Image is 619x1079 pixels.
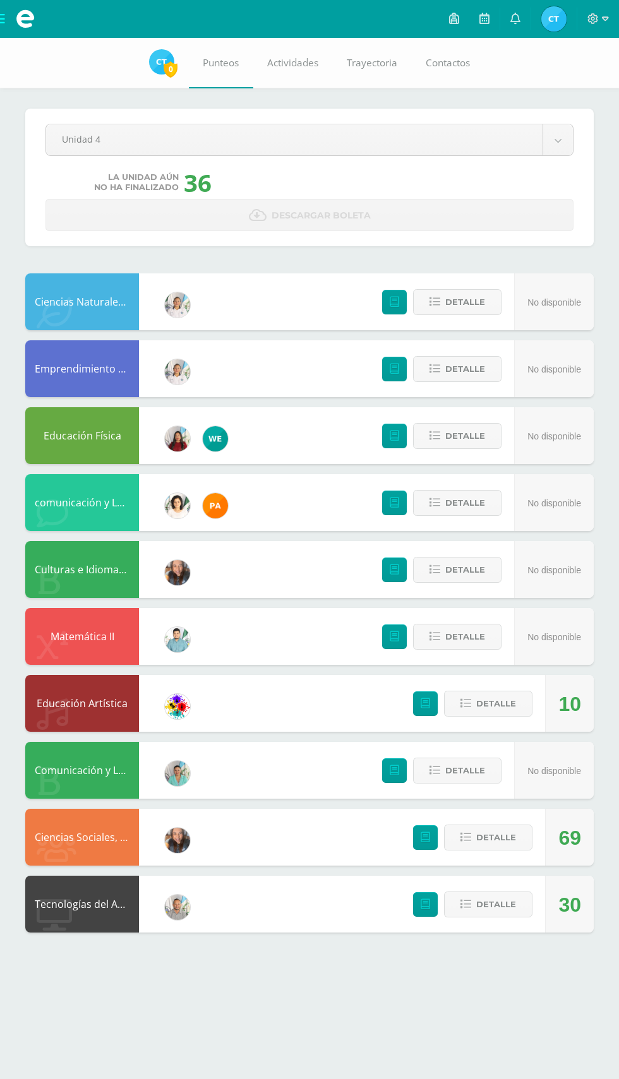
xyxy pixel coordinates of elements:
[445,491,485,515] span: Detalle
[25,340,139,397] div: Emprendimiento para la Productividad
[445,424,485,448] span: Detalle
[413,490,502,516] button: Detalle
[25,876,139,933] div: Tecnologías del Aprendizaje y la Comunicación
[558,676,581,732] div: 10
[184,166,212,199] div: 36
[267,56,318,69] span: Actividades
[165,895,190,920] img: cc1b255efc37a3b08056c53a70f661ad.png
[25,273,139,330] div: Ciencias Naturales II
[413,557,502,583] button: Detalle
[527,565,581,575] span: No disponible
[149,49,174,75] img: 04f71514c926c92c0bb4042b2c09cb1f.png
[165,292,190,318] img: ff49d6f1e69e7cb1b5d921c0ef477f28.png
[413,356,502,382] button: Detalle
[25,474,139,531] div: comunicación y Lenguaje L-3 Idioma Extranjero
[165,761,190,786] img: 3467c4cd218bb17aedebde82c04dba71.png
[347,56,397,69] span: Trayectoria
[165,493,190,518] img: 7a8e161cab7694f51b452fdf17c6d5da.png
[94,172,179,193] span: La unidad aún no ha finalizado
[476,893,516,916] span: Detalle
[426,56,470,69] span: Contactos
[413,423,502,449] button: Detalle
[527,498,581,508] span: No disponible
[333,38,412,88] a: Trayectoria
[203,426,228,451] img: 1a64f90e3bbff5a5c4d3e15aa151ce27.png
[25,742,139,799] div: Comunicación y Lenguaje, Idioma Español
[476,826,516,849] span: Detalle
[445,558,485,581] span: Detalle
[165,359,190,385] img: ff49d6f1e69e7cb1b5d921c0ef477f28.png
[165,627,190,652] img: 3bbeeb896b161c296f86561e735fa0fc.png
[445,759,485,782] span: Detalle
[25,541,139,598] div: Culturas e Idiomas mayas, Garífuna y Xinca
[541,6,567,32] img: 04f71514c926c92c0bb4042b2c09cb1f.png
[25,608,139,665] div: Matemática II
[25,407,139,464] div: Educación Física
[203,56,239,69] span: Punteos
[272,200,371,231] span: Descargar boleta
[558,809,581,866] div: 69
[527,364,581,374] span: No disponible
[164,61,177,77] span: 0
[62,124,527,154] span: Unidad 4
[476,692,516,715] span: Detalle
[444,691,532,717] button: Detalle
[444,891,532,917] button: Detalle
[25,809,139,866] div: Ciencias Sociales, Formación Ciudadana e Interculturalidad
[527,297,581,307] span: No disponible
[253,38,333,88] a: Actividades
[413,758,502,784] button: Detalle
[413,624,502,650] button: Detalle
[25,675,139,732] div: Educación Artística
[445,290,485,314] span: Detalle
[413,289,502,315] button: Detalle
[46,124,573,155] a: Unidad 4
[527,431,581,441] span: No disponible
[189,38,253,88] a: Punteos
[203,493,228,518] img: 81049356b3b16f348f04480ea0cb6817.png
[165,426,190,451] img: 2a9226028aa254eb8bf160ce7b8ff5e0.png
[165,694,190,719] img: d0a5be8572cbe4fc9d9d910beeabcdaa.png
[445,625,485,648] span: Detalle
[165,560,190,585] img: 8286b9a544571e995a349c15127c7be6.png
[558,876,581,933] div: 30
[527,632,581,642] span: No disponible
[165,828,190,853] img: 8286b9a544571e995a349c15127c7be6.png
[444,825,532,850] button: Detalle
[445,357,485,381] span: Detalle
[412,38,484,88] a: Contactos
[527,766,581,776] span: No disponible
